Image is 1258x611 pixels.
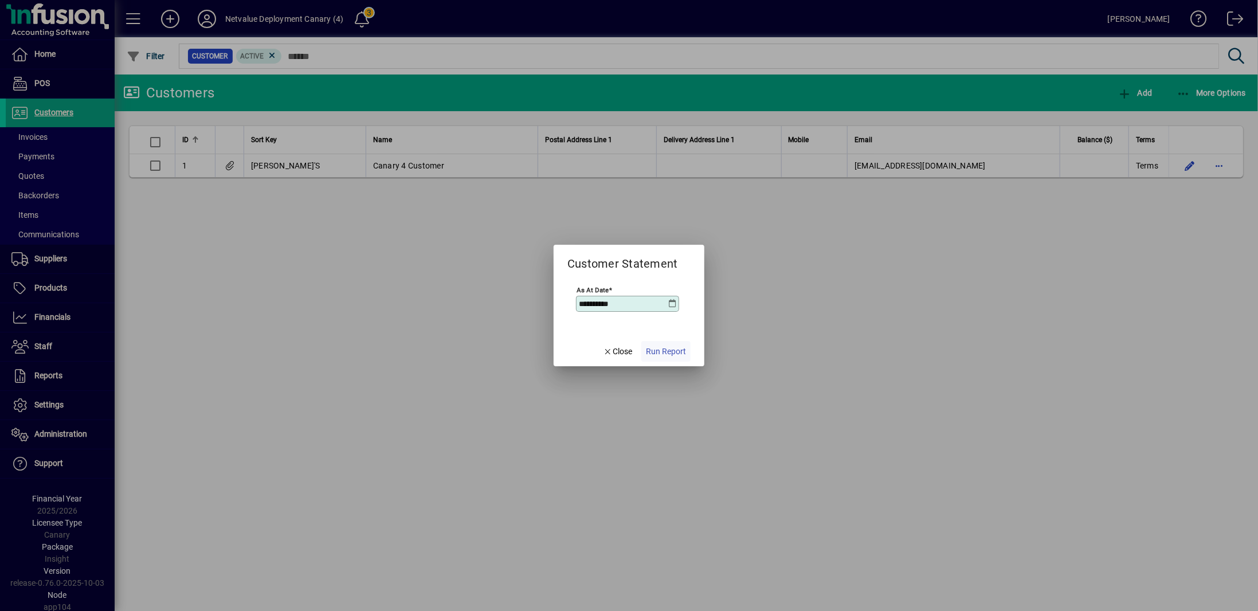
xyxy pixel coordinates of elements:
button: Run Report [641,341,691,362]
h2: Customer Statement [554,245,692,273]
button: Close [598,341,637,362]
mat-label: As at Date [577,286,609,294]
span: Run Report [646,346,686,358]
span: Close [603,346,633,358]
